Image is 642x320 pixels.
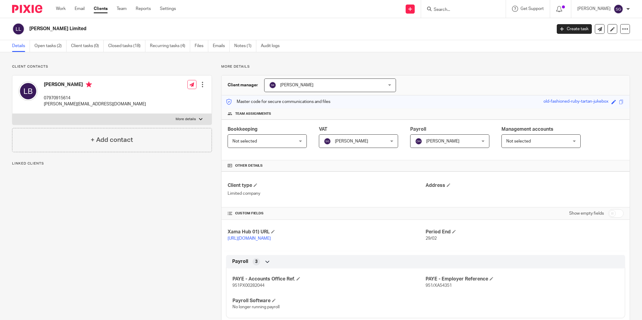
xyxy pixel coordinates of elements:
img: Pixie [12,5,42,13]
p: Master code for secure communications and files [226,99,330,105]
a: Open tasks (2) [34,40,66,52]
p: Limited company [228,190,426,197]
p: Linked clients [12,161,212,166]
h4: CUSTOM FIELDS [228,211,426,216]
a: Settings [160,6,176,12]
img: svg%3E [269,82,276,89]
span: Get Support [520,7,544,11]
span: Other details [235,163,263,168]
span: [PERSON_NAME] [280,83,313,87]
p: 07970915614 [44,95,146,101]
h3: Client manager [228,82,258,88]
a: Recurring tasks (4) [150,40,190,52]
p: Client contacts [12,64,212,69]
img: svg%3E [12,23,25,35]
span: Team assignments [235,111,271,116]
h4: + Add contact [91,135,133,145]
a: Email [75,6,85,12]
h4: Address [426,182,624,189]
h2: [PERSON_NAME] Limited [29,26,444,32]
div: old-fashioned-ruby-tartan-jukebox [543,98,608,105]
a: Emails [213,40,230,52]
a: Closed tasks (18) [108,40,145,52]
h4: PAYE - Accounts Office Ref. [232,276,426,282]
a: Create task [557,24,592,34]
span: 29/02 [426,236,437,241]
span: Management accounts [501,127,553,132]
span: Not selected [232,139,257,143]
a: Clients [94,6,108,12]
h4: Client type [228,182,426,189]
h4: Period End [426,229,624,235]
p: More details [221,64,630,69]
i: Primary [86,82,92,88]
p: More details [176,117,196,122]
img: svg%3E [324,138,331,145]
a: Work [56,6,66,12]
span: 951PX00282044 [232,283,264,288]
span: [PERSON_NAME] [335,139,368,143]
a: Notes (1) [234,40,256,52]
span: 3 [255,259,258,265]
a: Details [12,40,30,52]
p: [PERSON_NAME][EMAIL_ADDRESS][DOMAIN_NAME] [44,101,146,107]
a: Audit logs [261,40,284,52]
span: 951/XA54351 [426,283,452,288]
a: Files [195,40,208,52]
span: [PERSON_NAME] [426,139,459,143]
img: svg%3E [614,4,623,14]
span: Bookkeeping [228,127,258,132]
span: No longer running payroll [232,305,280,309]
a: Client tasks (0) [71,40,104,52]
a: Reports [136,6,151,12]
h4: Payroll Software [232,298,426,304]
img: svg%3E [415,138,422,145]
input: Search [433,7,488,13]
img: svg%3E [18,82,38,101]
label: Show empty fields [569,210,604,216]
span: VAT [319,127,327,132]
p: [PERSON_NAME] [577,6,611,12]
h4: PAYE - Employer Reference [426,276,619,282]
a: Team [117,6,127,12]
a: [URL][DOMAIN_NAME] [228,236,271,241]
span: Not selected [506,139,531,143]
h4: [PERSON_NAME] [44,82,146,89]
h4: Xama Hub 01) URL [228,229,426,235]
span: Payroll [410,127,426,132]
span: Payroll [232,258,248,265]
